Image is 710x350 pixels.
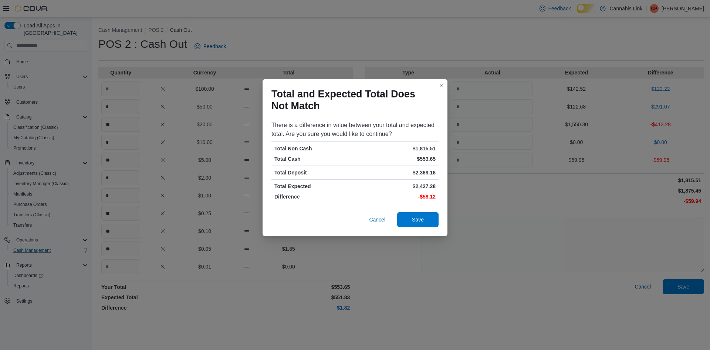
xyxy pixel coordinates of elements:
p: $1,815.51 [356,145,436,152]
p: $553.65 [356,155,436,163]
span: Cancel [369,216,385,223]
p: Total Cash [274,155,354,163]
p: $2,427.28 [356,183,436,190]
button: Cancel [366,212,388,227]
button: Closes this modal window [437,81,446,90]
button: Save [397,212,439,227]
span: Save [412,216,424,223]
p: $2,369.16 [356,169,436,176]
p: Total Non Cash [274,145,354,152]
p: Total Expected [274,183,354,190]
div: There is a difference in value between your total and expected total. Are you sure you would like... [271,121,439,139]
p: Difference [274,193,354,200]
h1: Total and Expected Total Does Not Match [271,88,433,112]
p: -$58.12 [356,193,436,200]
p: Total Deposit [274,169,354,176]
